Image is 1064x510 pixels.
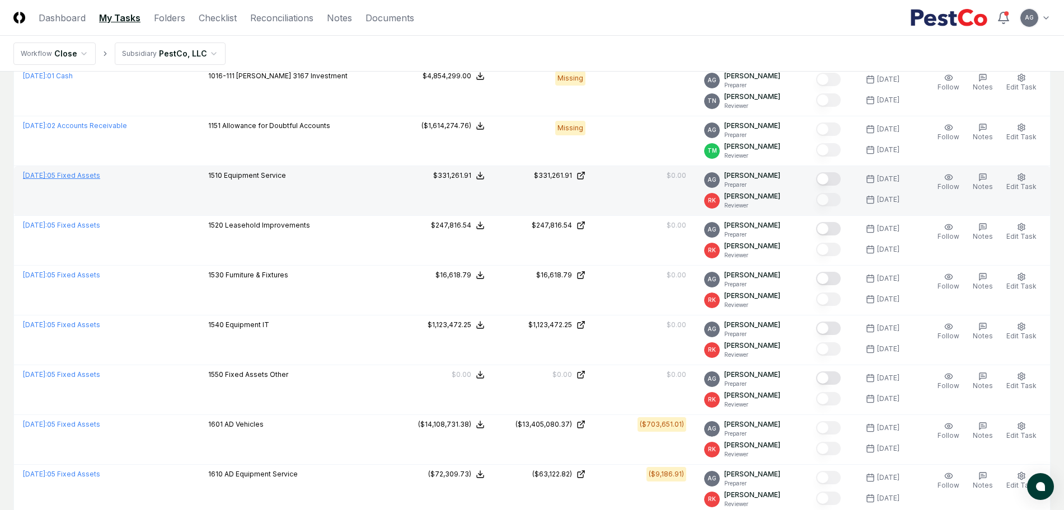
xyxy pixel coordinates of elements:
[431,220,471,230] div: $247,816.54
[1006,133,1037,141] span: Edit Task
[935,270,962,294] button: Follow
[935,320,962,343] button: Follow
[724,191,780,201] p: [PERSON_NAME]
[973,481,993,489] span: Notes
[816,193,841,206] button: Mark complete
[938,83,959,91] span: Follow
[208,370,223,379] span: 1550
[99,11,140,25] a: My Tasks
[1006,232,1037,240] span: Edit Task
[724,201,780,210] p: Reviewer
[724,121,780,131] p: [PERSON_NAME]
[1004,320,1039,343] button: Edit Task
[23,221,47,229] span: [DATE] :
[971,469,995,493] button: Notes
[724,469,780,479] p: [PERSON_NAME]
[938,481,959,489] span: Follow
[122,49,157,59] div: Subsidiary
[973,431,993,440] span: Notes
[971,270,995,294] button: Notes
[724,429,780,438] p: Preparer
[877,95,899,105] div: [DATE]
[724,341,780,351] p: [PERSON_NAME]
[250,11,313,25] a: Reconciliations
[973,381,993,390] span: Notes
[877,74,899,84] div: [DATE]
[555,121,585,135] div: Missing
[224,171,286,180] span: Equipment Service
[452,370,471,380] div: $0.00
[816,442,841,455] button: Mark complete
[224,470,298,478] span: AD Equipment Service
[724,251,780,259] p: Reviewer
[708,296,716,304] span: RK
[222,121,330,130] span: Allowance for Doubtful Accounts
[877,394,899,404] div: [DATE]
[39,11,86,25] a: Dashboard
[503,469,585,479] a: ($63,122.82)
[816,392,841,405] button: Mark complete
[1006,381,1037,390] span: Edit Task
[431,220,485,230] button: $247,816.54
[423,71,471,81] div: $4,854,299.00
[816,272,841,285] button: Mark complete
[707,225,716,234] span: AG
[23,320,47,329] span: [DATE] :
[23,370,47,379] span: [DATE] :
[536,270,572,280] div: $16,618.79
[1004,171,1039,194] button: Edit Task
[816,93,841,107] button: Mark complete
[877,124,899,134] div: [DATE]
[724,241,780,251] p: [PERSON_NAME]
[724,500,780,508] p: Reviewer
[935,370,962,393] button: Follow
[938,282,959,290] span: Follow
[532,469,572,479] div: ($63,122.82)
[910,9,988,27] img: PestCo logo
[724,351,780,359] p: Reviewer
[935,121,962,144] button: Follow
[23,221,100,229] a: [DATE]:05 Fixed Assets
[938,133,959,141] span: Follow
[23,171,47,180] span: [DATE] :
[503,370,585,380] a: $0.00
[667,320,686,330] div: $0.00
[707,147,717,155] span: TM
[1006,431,1037,440] span: Edit Task
[816,371,841,385] button: Mark complete
[707,176,716,184] span: AG
[877,244,899,254] div: [DATE]
[877,224,899,234] div: [DATE]
[724,370,780,380] p: [PERSON_NAME]
[935,469,962,493] button: Follow
[938,232,959,240] span: Follow
[816,471,841,484] button: Mark complete
[327,11,352,25] a: Notes
[423,71,485,81] button: $4,854,299.00
[503,171,585,181] a: $331,261.91
[724,419,780,429] p: [PERSON_NAME]
[816,292,841,306] button: Mark complete
[667,171,686,181] div: $0.00
[552,370,572,380] div: $0.00
[667,370,686,380] div: $0.00
[23,320,100,329] a: [DATE]:05 Fixed Assets
[1006,182,1037,191] span: Edit Task
[534,171,572,181] div: $331,261.91
[421,121,471,131] div: ($1,614,274.76)
[816,143,841,157] button: Mark complete
[23,72,73,80] a: [DATE]:01 Cash
[421,121,485,131] button: ($1,614,274.76)
[971,121,995,144] button: Notes
[208,320,224,329] span: 1540
[816,342,841,356] button: Mark complete
[433,171,485,181] button: $331,261.91
[973,332,993,340] span: Notes
[667,270,686,280] div: $0.00
[935,220,962,244] button: Follow
[13,42,226,65] nav: breadcrumb
[208,171,222,180] span: 1510
[724,450,780,459] p: Reviewer
[816,222,841,235] button: Mark complete
[667,220,686,230] div: $0.00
